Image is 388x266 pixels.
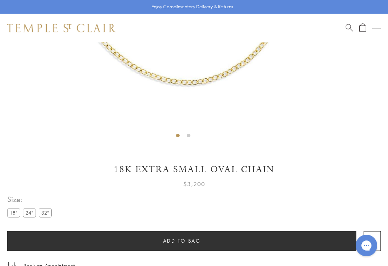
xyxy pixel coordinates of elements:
label: 24" [23,208,36,217]
label: 32" [39,208,52,217]
img: Temple St. Clair [7,24,116,32]
iframe: Gorgias live chat messenger [352,232,381,259]
a: Search [346,23,353,32]
a: Open Shopping Bag [359,23,366,32]
button: Add to bag [7,231,356,251]
button: Open navigation [372,24,381,32]
span: Size: [7,193,55,205]
span: Add to bag [163,237,201,245]
label: 18" [7,208,20,217]
span: $3,200 [183,179,205,189]
h1: 18K Extra Small Oval Chain [7,163,381,176]
p: Enjoy Complimentary Delivery & Returns [152,3,233,10]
